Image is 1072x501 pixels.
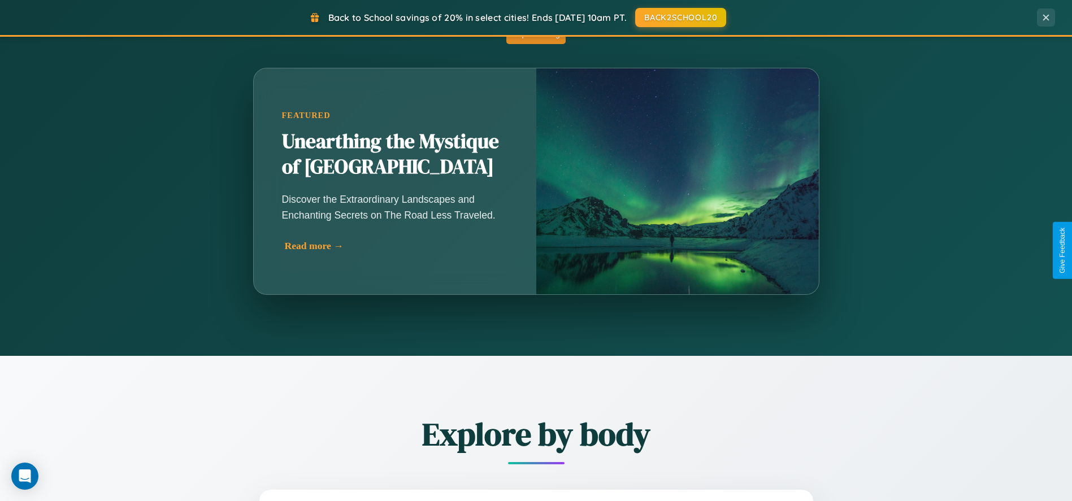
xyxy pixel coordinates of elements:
[1058,228,1066,273] div: Give Feedback
[282,129,508,181] h2: Unearthing the Mystique of [GEOGRAPHIC_DATA]
[197,412,875,456] h2: Explore by body
[328,12,627,23] span: Back to School savings of 20% in select cities! Ends [DATE] 10am PT.
[11,463,38,490] div: Open Intercom Messenger
[285,240,511,252] div: Read more →
[282,111,508,120] div: Featured
[282,191,508,223] p: Discover the Extraordinary Landscapes and Enchanting Secrets on The Road Less Traveled.
[635,8,726,27] button: BACK2SCHOOL20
